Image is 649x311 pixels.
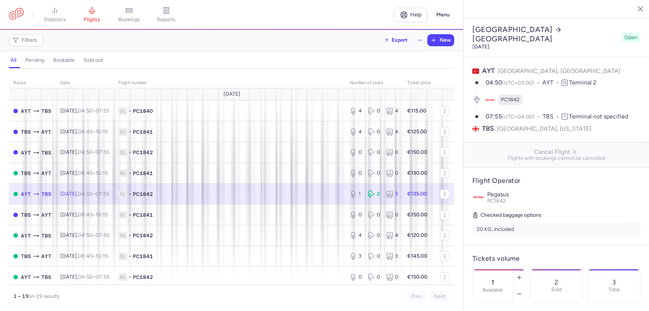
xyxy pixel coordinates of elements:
[542,79,562,87] span: AYT
[41,211,51,219] span: AYT
[133,273,153,281] span: PC1842
[96,170,108,176] time: 10:15
[157,16,176,23] span: reports
[368,273,380,281] div: 0
[133,107,153,115] span: PC1840
[487,191,640,198] p: Pegasus
[78,191,109,197] span: –
[501,96,520,104] span: PC1842
[114,77,345,89] th: Flight number
[41,149,51,157] span: TBS
[472,25,619,44] h2: [GEOGRAPHIC_DATA] [GEOGRAPHIC_DATA]
[472,177,640,185] h4: Flight Operator
[472,211,640,220] h5: Checked baggage options
[21,273,31,281] span: AYT
[133,211,153,219] span: PC1841
[502,80,534,86] span: (UTC+03:00)
[96,253,108,259] time: 10:15
[129,128,131,136] span: •
[407,253,427,259] strong: €145.00
[569,79,597,86] span: Terminal 2
[497,124,591,133] span: [GEOGRAPHIC_DATA], [US_STATE]
[9,77,56,89] th: route
[498,67,620,74] span: [GEOGRAPHIC_DATA], [GEOGRAPHIC_DATA]
[41,252,51,260] span: AYT
[345,77,403,89] th: number of seats
[41,107,51,115] span: TBS
[485,95,495,105] figure: PC airline logo
[78,128,108,135] span: –
[368,169,380,177] div: 0
[9,35,43,46] button: Filters
[486,113,502,120] time: 07:55
[118,273,127,281] span: 1L
[394,8,427,22] a: Help
[410,12,421,18] span: Help
[44,16,66,23] span: statistics
[368,253,380,260] div: 0
[78,170,108,176] span: –
[472,44,489,50] time: [DATE]
[21,211,31,219] span: TBS
[36,7,73,23] a: statistics
[368,232,380,239] div: 0
[78,191,93,197] time: 04:50
[118,211,127,219] span: 1L
[110,7,148,23] a: bookings
[148,7,185,23] a: reports
[21,107,31,115] span: AYT
[432,8,454,22] button: Menu
[368,190,380,198] div: 2
[562,114,568,120] span: T
[368,211,380,219] div: 0
[386,253,398,260] div: 3
[21,169,31,177] span: TBS
[482,67,495,75] span: AYT
[60,170,108,176] span: [DATE],
[78,108,109,114] span: –
[469,155,643,161] span: Flights with bookings cannot be cancelled
[78,212,93,218] time: 08:45
[60,108,109,114] span: [DATE],
[22,37,37,43] span: Filters
[78,108,93,114] time: 04:50
[60,232,109,238] span: [DATE],
[118,190,127,198] span: 1L
[428,35,454,46] button: New
[78,232,109,238] span: –
[21,190,31,198] span: AYT
[41,190,51,198] span: TBS
[133,232,153,239] span: PC1842
[133,190,153,198] span: PC1842
[78,149,93,155] time: 04:50
[407,149,427,155] strong: €150.00
[386,149,398,156] div: 0
[350,232,362,239] div: 4
[486,79,502,86] time: 04:50
[386,190,398,198] div: 3
[60,149,109,155] span: [DATE],
[469,149,643,155] span: Cancel Flight
[41,232,51,240] span: TBS
[407,212,427,218] strong: €150.00
[386,169,398,177] div: 0
[482,287,503,293] label: Available
[118,149,127,156] span: 1L
[350,190,362,198] div: 1
[133,149,153,156] span: PC1842
[569,113,628,120] span: Terminal not specified
[350,253,362,260] div: 3
[21,128,31,136] span: TBS
[96,191,109,197] time: 07:55
[129,169,131,177] span: •
[21,252,31,260] span: TBS
[73,7,110,23] a: flights
[78,128,93,135] time: 08:45
[13,293,29,299] strong: 1 – 19
[543,112,562,121] span: TBS
[60,191,109,197] span: [DATE],
[41,169,51,177] span: AYT
[472,254,640,263] h4: Tickets volume
[350,211,362,219] div: 0
[350,149,362,156] div: 0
